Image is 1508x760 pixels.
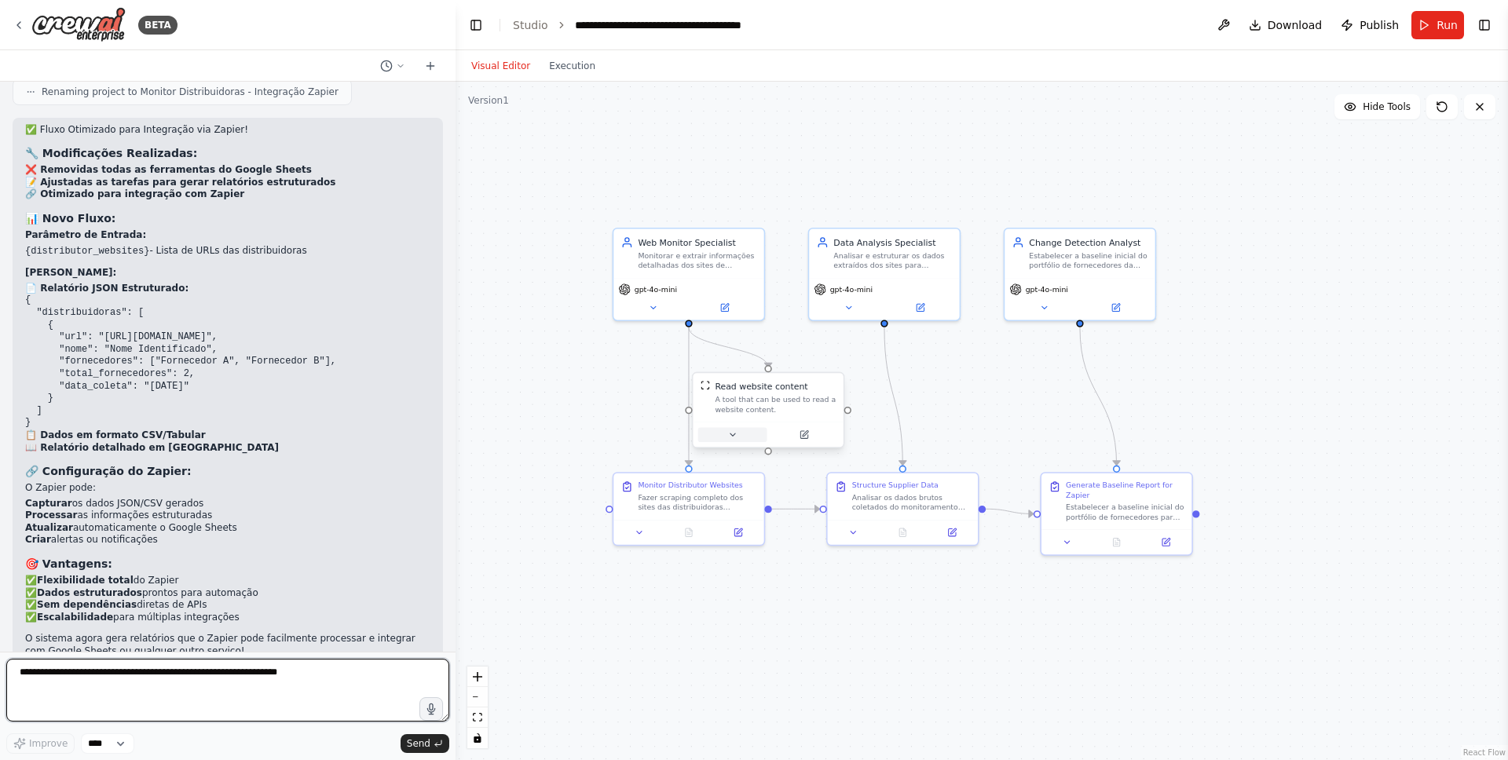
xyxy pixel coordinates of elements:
[25,498,72,509] strong: Capturar
[25,587,430,600] li: ✅ prontos para automação
[37,612,113,623] strong: Escalabilidade
[29,737,68,750] span: Improve
[1363,100,1411,113] span: Hide Tools
[25,229,146,240] strong: Parâmetro de Entrada:
[25,534,430,546] li: alertas ou notificações
[770,427,839,442] button: Open in side panel
[1004,228,1157,321] div: Change Detection AnalystEstabelecer a baseline inicial do portfólio de fornecedores da distribuid...
[468,94,509,107] div: Version 1
[852,480,939,490] div: Structure Supplier Data
[692,375,845,451] div: ScrapeWebsiteToolRead website contentA tool that can be used to read a website content.
[42,86,339,98] span: Renaming project to Monitor Distribuidoras - Integração Zapier
[826,472,979,546] div: Structure Supplier DataAnalisar os dados brutos coletados do monitoramento web e estruturar as in...
[37,587,142,598] strong: Dados estruturados
[467,707,488,728] button: fit view
[467,728,488,748] button: toggle interactivity
[701,380,710,389] img: ScrapeWebsiteTool
[1411,11,1464,39] button: Run
[877,525,928,540] button: No output available
[401,734,449,753] button: Send
[419,697,443,721] button: Click to speak your automation idea
[717,525,759,540] button: Open in side panel
[772,502,820,515] g: Edge from f15952b9-5c19-4288-981e-8df169c62386 to a3ebd449-2b1f-45ed-8f58-ad765c037c1b
[1473,14,1495,36] button: Show right sidebar
[138,16,178,35] div: BETA
[25,575,430,587] li: ✅ do Zapier
[830,284,873,294] span: gpt-4o-mini
[25,442,279,453] strong: 📖 Relatório detalhado em [GEOGRAPHIC_DATA]
[1029,251,1147,271] div: Estabelecer a baseline inicial do portfólio de fornecedores da distribuidora {distributor_name} e...
[37,575,134,586] strong: Flexibilidade total
[833,251,952,271] div: Analisar e estruturar os dados extraídos dos sites para identificar fornecedores e indústrias, cr...
[25,164,312,175] strong: ❌ Removidas todas as ferramentas do Google Sheets
[638,236,756,249] div: Web Monitor Specialist
[1334,94,1420,119] button: Hide Tools
[25,510,430,522] li: as informações estruturadas
[886,301,955,316] button: Open in side panel
[25,267,116,278] strong: [PERSON_NAME]:
[37,599,137,610] strong: Sem dependências
[25,177,335,188] strong: 📝 Ajustadas as tarefas para gerar relatórios estruturados
[1081,301,1150,316] button: Open in side panel
[25,283,188,294] strong: 📄 Relatório JSON Estruturado:
[683,327,774,367] g: Edge from 9d2e95fc-8b3c-4cf6-a457-7c448f82e62a to 4974eb86-5f74-48a7-99d9-21b0fc3f445e
[1243,11,1329,39] button: Download
[31,7,126,42] img: Logo
[418,57,443,75] button: Start a new chat
[25,212,115,225] strong: 📊 Novo Fluxo:
[638,493,756,513] div: Fazer scraping completo dos sites das distribuidoras {distributor_websites} para extrair informaç...
[25,522,430,535] li: automaticamente o Google Sheets
[374,57,412,75] button: Switch to previous chat
[690,301,759,316] button: Open in side panel
[25,510,78,521] strong: Processar
[25,522,73,533] strong: Atualizar
[462,57,540,75] button: Visual Editor
[1026,284,1068,294] span: gpt-4o-mini
[808,228,961,321] div: Data Analysis SpecialistAnalisar e estruturar os dados extraídos dos sites para identificar forne...
[638,251,756,271] div: Monitorar e extrair informações detalhadas dos sites de distribuidoras {distributor_websites}, fo...
[1437,17,1458,33] span: Run
[1066,502,1184,522] div: Estabelecer a baseline inicial do portfólio de fornecedores para cada distribuidora monitorada e ...
[407,737,430,750] span: Send
[467,667,488,687] button: zoom in
[513,17,752,33] nav: breadcrumb
[638,480,742,490] div: Monitor Distributor Websites
[1029,236,1147,249] div: Change Detection Analyst
[878,327,909,466] g: Edge from e8059d3b-5298-4c80-a6d8-12eb9929345c to a3ebd449-2b1f-45ed-8f58-ad765c037c1b
[1334,11,1405,39] button: Publish
[25,557,112,570] strong: 🎯 Vantagens:
[25,482,430,495] p: O Zapier pode:
[540,57,605,75] button: Execution
[1360,17,1399,33] span: Publish
[833,236,952,249] div: Data Analysis Specialist
[25,147,197,159] strong: 🔧 Modificações Realizadas:
[25,429,206,440] strong: 📋 Dados em formato CSV/Tabular
[1463,748,1506,757] a: React Flow attribution
[931,525,972,540] button: Open in side panel
[25,633,430,657] p: O sistema agora gera relatórios que o Zapier pode facilmente processar e integrar com Google Shee...
[715,380,807,393] div: Read website content
[25,245,430,258] li: - Lista de URLs das distribuidoras
[25,188,244,199] strong: 🔗 Otimizado para integração com Zapier
[6,733,75,754] button: Improve
[465,14,487,36] button: Hide left sidebar
[852,493,971,513] div: Analisar os dados brutos coletados do monitoramento web e estruturar as informações sobre fornece...
[25,124,430,137] h2: ✅ Fluxo Otimizado para Integração via Zapier!
[25,294,336,428] code: { "distribuidoras": [ { "url": "[URL][DOMAIN_NAME]", "nome": "Nome Identificado", "fornecedores":...
[1040,472,1193,556] div: Generate Baseline Report for ZapierEstabelecer a baseline inicial do portfólio de fornecedores pa...
[467,667,488,748] div: React Flow controls
[25,246,149,257] code: {distributor_websites}
[715,395,836,415] div: A tool that can be used to read a website content.
[1091,535,1143,550] button: No output available
[25,534,51,545] strong: Criar
[613,472,766,546] div: Monitor Distributor WebsitesFazer scraping completo dos sites das distribuidoras {distributor_web...
[25,612,430,624] li: ✅ para múltiplas integrações
[1145,535,1187,550] button: Open in side panel
[25,599,430,612] li: ✅ diretas de APIs
[25,498,430,510] li: os dados JSON/CSV gerados
[1066,480,1184,500] div: Generate Baseline Report for Zapier
[25,465,192,477] strong: 🔗 Configuração do Zapier:
[683,327,695,466] g: Edge from 9d2e95fc-8b3c-4cf6-a457-7c448f82e62a to f15952b9-5c19-4288-981e-8df169c62386
[1074,327,1122,466] g: Edge from 00876cb1-e4a8-4fb6-a436-3dc61a36b620 to 3cf30568-17c5-446e-b7fb-98bb77899867
[635,284,677,294] span: gpt-4o-mini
